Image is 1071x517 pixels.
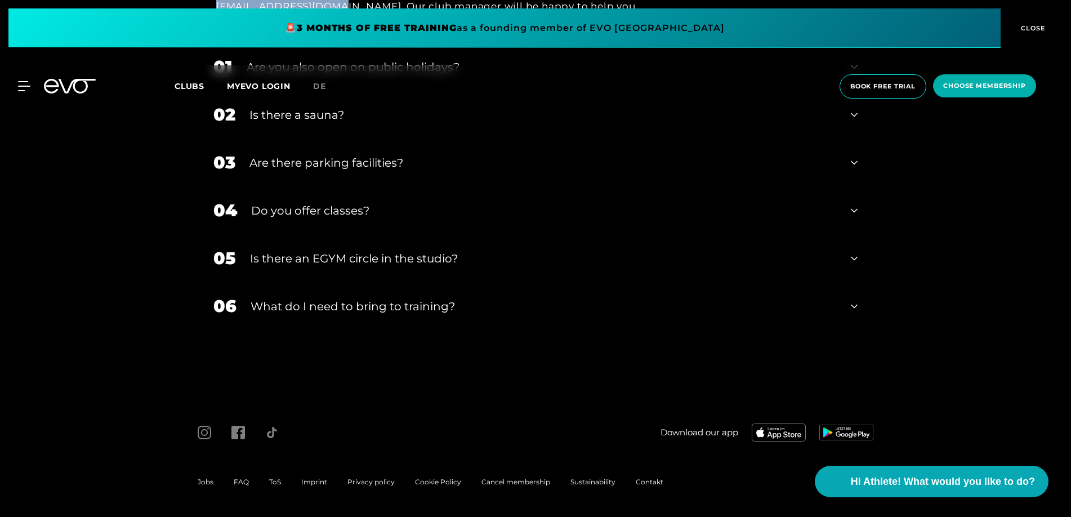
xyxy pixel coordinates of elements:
div: Are there parking facilities? [249,154,837,171]
a: FAQ [234,478,249,486]
img: evofitness app [752,424,806,442]
img: evofitness app [819,425,873,440]
a: Clubs [175,81,227,91]
a: de [313,80,340,93]
a: Cancel membership [481,478,550,486]
a: Sustainability [570,478,615,486]
a: Cookie Policy [415,478,461,486]
div: 03 [213,150,235,175]
div: 04 [213,198,237,223]
a: book free trial [836,74,930,99]
span: CLOSE [1018,23,1046,33]
a: choose membership [930,74,1039,99]
a: ToS [269,478,281,486]
button: CLOSE [1001,8,1063,48]
span: de [313,81,326,91]
a: Contakt [636,478,663,486]
div: Is there an EGYM circle in the studio? [250,250,837,267]
div: What do I need to bring to training? [251,298,837,315]
span: Hi Athlete! What would you like to do? [851,474,1035,489]
div: 06 [213,293,236,319]
span: book free trial [850,82,916,91]
a: Jobs [198,478,213,486]
button: Hi Athlete! What would you like to do? [815,466,1048,497]
span: Clubs [175,81,204,91]
span: choose membership [943,81,1026,91]
a: MYEVO LOGIN [227,81,291,91]
span: Download our app [661,426,738,439]
a: Privacy policy [347,478,395,486]
div: Do you offer classes? [251,202,837,219]
a: Imprint [301,478,327,486]
div: 05 [213,246,236,271]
